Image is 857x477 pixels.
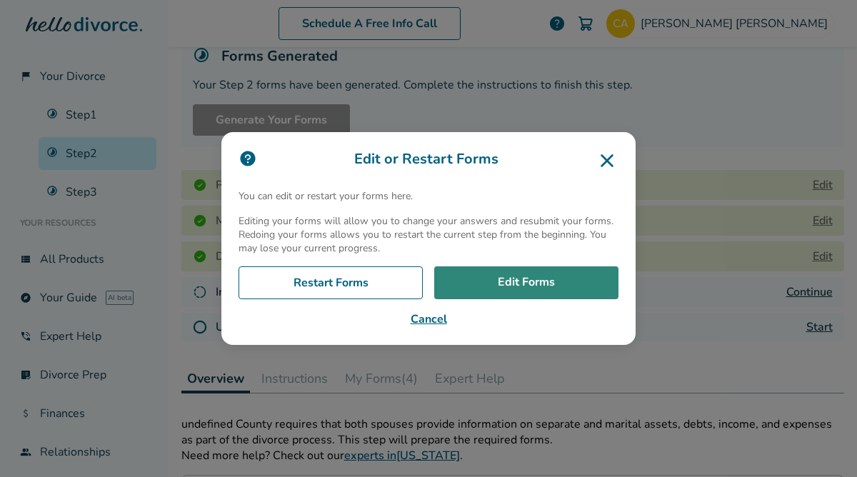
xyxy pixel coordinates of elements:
img: icon [239,149,257,168]
p: Editing your forms will allow you to change your answers and resubmit your forms. Redoing your fo... [239,214,618,255]
iframe: Chat Widget [786,408,857,477]
p: You can edit or restart your forms here. [239,189,618,203]
a: Restart Forms [239,266,423,299]
h3: Edit or Restart Forms [239,149,618,172]
a: Edit Forms [434,266,618,299]
button: Cancel [239,311,618,328]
